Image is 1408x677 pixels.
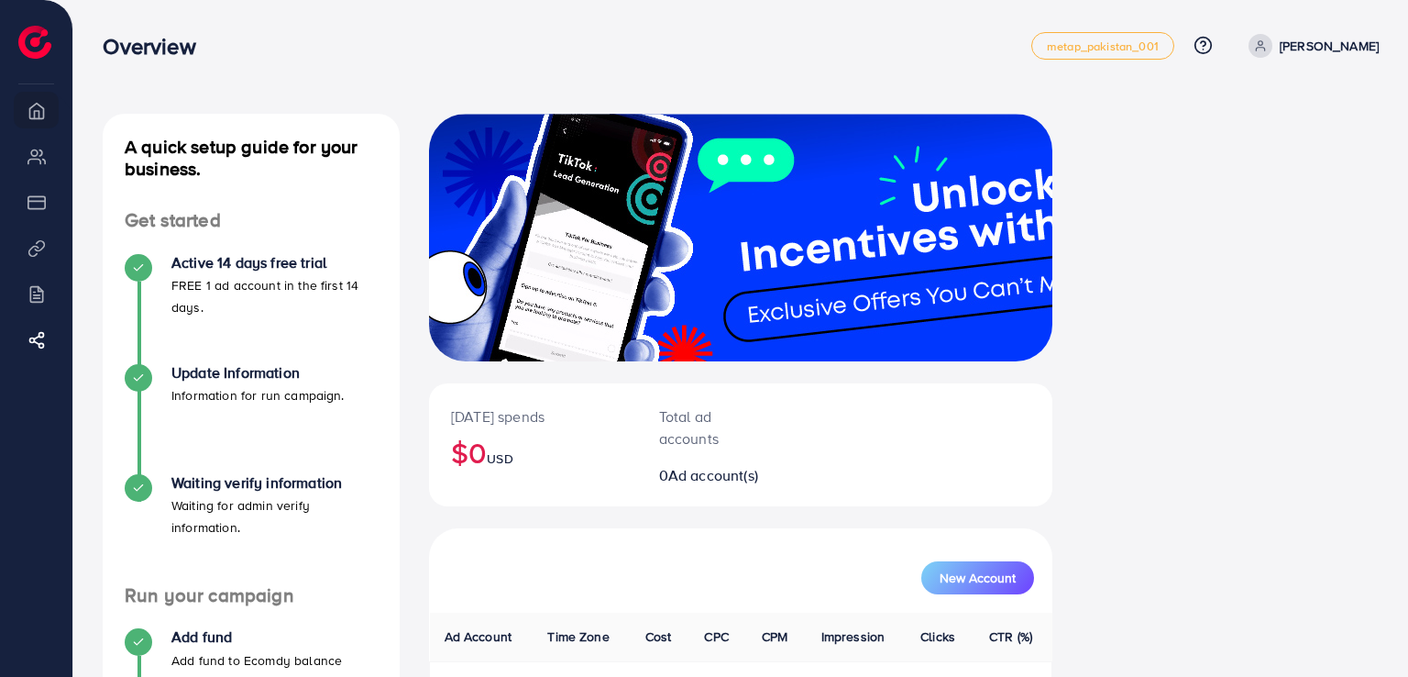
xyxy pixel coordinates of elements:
[103,474,400,584] li: Waiting verify information
[171,628,342,646] h4: Add fund
[940,572,1016,584] span: New Account
[821,627,885,646] span: Impression
[103,364,400,474] li: Update Information
[451,435,615,470] h2: $0
[487,449,512,468] span: USD
[171,494,378,538] p: Waiting for admin verify information.
[668,465,758,485] span: Ad account(s)
[659,467,771,484] h2: 0
[103,33,210,60] h3: Overview
[659,405,771,449] p: Total ad accounts
[1031,32,1174,60] a: metap_pakistan_001
[171,254,378,272] h4: Active 14 days free trial
[103,254,400,364] li: Active 14 days free trial
[989,627,1032,646] span: CTR (%)
[171,274,378,318] p: FREE 1 ad account in the first 14 days.
[171,384,345,406] p: Information for run campaign.
[645,627,672,646] span: Cost
[171,364,345,382] h4: Update Information
[103,209,400,232] h4: Get started
[103,136,400,180] h4: A quick setup guide for your business.
[920,627,955,646] span: Clicks
[445,627,512,646] span: Ad Account
[451,405,615,427] p: [DATE] spends
[762,627,787,646] span: CPM
[171,649,342,671] p: Add fund to Ecomdy balance
[547,627,609,646] span: Time Zone
[1047,40,1159,52] span: metap_pakistan_001
[1241,34,1379,58] a: [PERSON_NAME]
[921,561,1034,594] button: New Account
[171,474,378,492] h4: Waiting verify information
[103,584,400,607] h4: Run your campaign
[1280,35,1379,57] p: [PERSON_NAME]
[704,627,728,646] span: CPC
[18,26,51,59] img: logo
